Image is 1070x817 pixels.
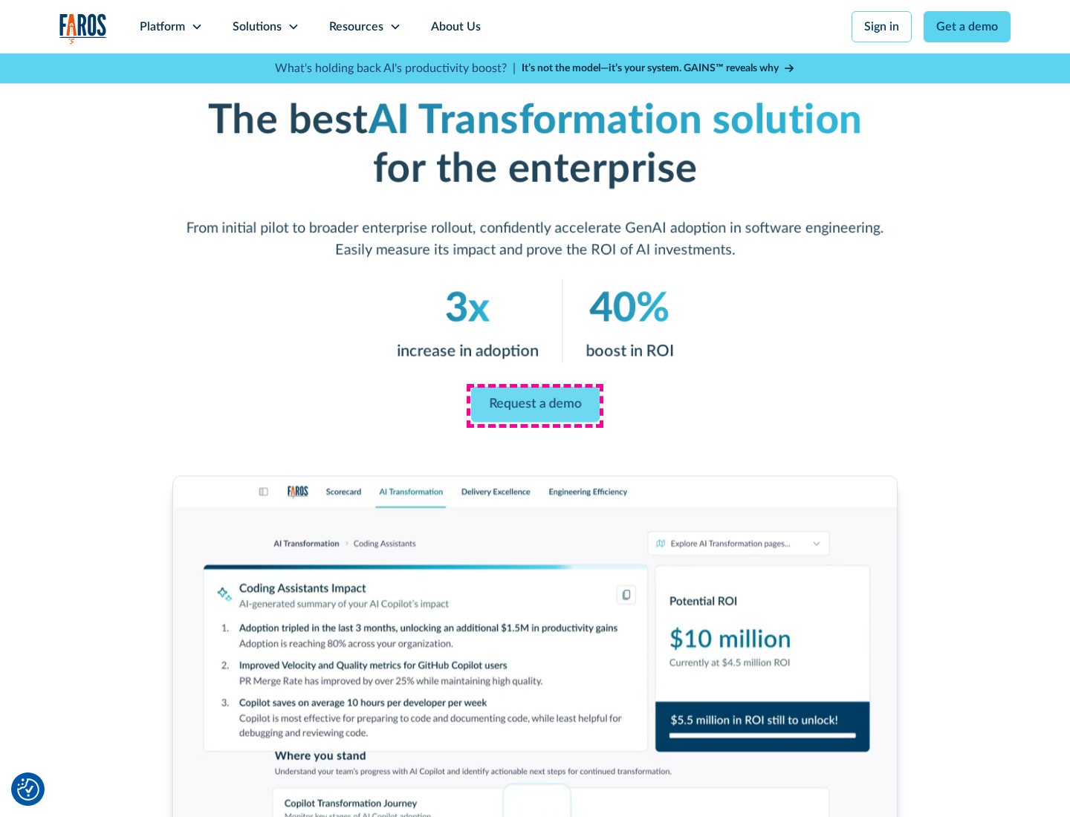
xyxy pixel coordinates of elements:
img: Revisit consent button [17,778,39,801]
div: Platform [140,18,185,36]
strong: The best [207,100,368,141]
div: Resources [329,18,383,36]
em: 3x [445,289,490,330]
div: Solutions [233,18,282,36]
a: Sign in [852,11,912,42]
strong: It’s not the model—it’s your system. GAINS™ reveals why [522,63,779,74]
a: Request a demo [470,387,599,423]
img: Logo of the analytics and reporting company Faros. [59,13,107,44]
a: It’s not the model—it’s your system. GAINS™ reveals why [522,61,795,77]
em: 40% [589,289,669,330]
a: Get a demo [924,11,1011,42]
a: home [59,13,107,44]
p: increase in adoption [397,339,539,363]
strong: for the enterprise [372,149,697,190]
p: What's holding back AI's productivity boost? | [275,59,516,77]
p: From initial pilot to broader enterprise rollout, confidently accelerate GenAI adoption in softwa... [187,218,884,261]
em: AI Transformation solution [369,100,863,141]
button: Cookie Settings [17,778,39,801]
p: boost in ROI [586,339,673,363]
